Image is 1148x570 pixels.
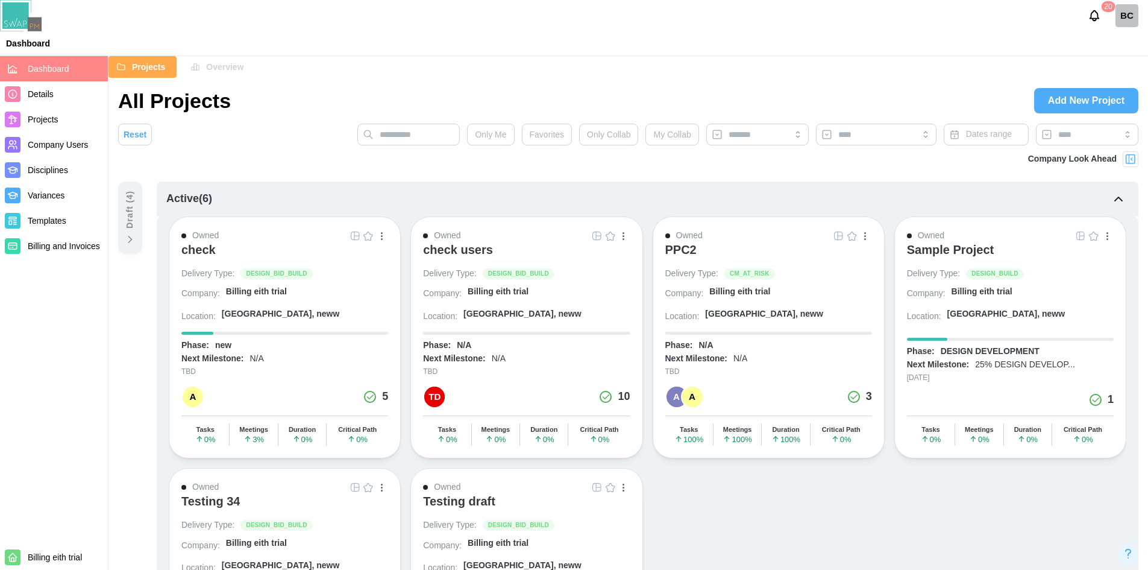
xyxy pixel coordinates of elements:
div: Location: [181,311,216,323]
a: Billing eith trial [226,286,388,302]
div: TBD [665,366,872,378]
span: 0 % [347,435,368,443]
div: new [215,340,231,352]
button: Empty Star [604,481,617,494]
img: Grid Icon [592,483,602,492]
img: Project Look Ahead Button [1124,153,1137,165]
div: Phase: [423,340,451,352]
div: check users [423,242,493,257]
div: Phase: [181,340,209,352]
span: 100 % [771,435,800,443]
img: Grid Icon [350,231,360,241]
div: Active ( 6 ) [166,191,212,207]
button: My Collab [645,124,698,145]
span: Details [28,89,54,99]
img: Grid Icon [592,231,602,241]
a: Open Project Grid [348,481,362,494]
span: DESIGN_BID_BUILD [488,269,549,279]
a: Billing eith trial [468,286,630,302]
span: Company Users [28,140,88,150]
div: Duration [530,426,557,434]
span: Dashboard [28,64,69,74]
img: Grid Icon [834,231,844,241]
a: Grid Icon [348,229,362,242]
span: Billing eith trial [28,553,82,562]
span: Dates range [966,129,1012,139]
div: Location: [423,311,457,323]
span: DESIGN_BID_BUILD [246,521,307,530]
div: Meetings [723,426,752,434]
button: Reset [118,124,152,145]
div: Delivery Type: [907,268,960,280]
a: Grid Icon [591,229,604,242]
div: check [181,242,216,257]
span: 0 % [969,435,990,443]
a: Open Project Grid [832,229,845,242]
div: Billing eith trial [226,537,287,549]
img: Empty Star [606,231,615,241]
div: N/A [249,353,263,365]
a: PPC2 [665,242,872,268]
div: DESIGN DEVELOPMENT [941,346,1040,358]
div: Delivery Type: [181,519,234,531]
div: PPC2 [665,242,697,257]
button: Projects [108,56,177,78]
a: Open Project Grid [1074,229,1087,242]
div: Billing eith trial [468,286,529,298]
div: N/A [457,340,471,352]
div: A [183,387,203,407]
a: Open Project Grid [591,229,604,242]
div: Company Look Ahead [1028,153,1117,166]
span: 0 % [1073,435,1093,443]
div: Company: [423,288,462,300]
div: 20 [1101,1,1115,12]
span: 0 % [485,435,506,443]
a: Testing 34 [181,494,388,519]
div: Critical Path [338,426,377,434]
span: Variances [28,191,64,200]
div: TD [424,387,445,407]
div: Next Milestone: [907,359,969,371]
h1: All Projects [118,87,231,114]
a: Billing eith trial [468,537,630,554]
div: Tasks [196,426,215,434]
img: Empty Star [606,483,615,492]
a: Testing draft [423,494,630,519]
div: Owned [434,481,460,494]
a: Open Project Grid [591,481,604,494]
span: Reset [124,124,146,145]
span: 0 % [195,435,216,443]
div: Company: [181,288,220,300]
div: [GEOGRAPHIC_DATA], neww [222,308,340,320]
div: Critical Path [580,426,618,434]
a: Billing eith trial [709,286,871,302]
div: Sample Project [907,242,994,257]
div: 5 [382,388,388,405]
span: Add New Project [1048,89,1124,113]
span: DESIGN_BID_BUILD [246,269,307,279]
div: [DATE] [907,372,1114,384]
span: CM_AT_RISK [730,269,770,279]
span: 0 % [921,435,941,443]
div: N/A [698,340,713,352]
div: Owned [192,229,219,242]
button: Empty Star [845,229,859,242]
div: A [682,387,703,407]
div: Company: [665,288,704,300]
a: Billing eith trial [226,537,388,554]
img: Empty Star [363,231,373,241]
div: A [667,387,687,407]
a: check users [423,242,630,268]
img: Empty Star [363,483,373,492]
div: Duration [289,426,316,434]
a: Grid Icon [1074,229,1087,242]
div: Next Milestone: [181,353,243,365]
img: Grid Icon [1076,231,1085,241]
div: Billing eith trial [709,286,770,298]
div: Delivery Type: [665,268,718,280]
div: [GEOGRAPHIC_DATA], neww [705,308,823,320]
div: TBD [181,366,388,378]
a: Billing check [1115,4,1138,27]
img: Empty Star [1089,231,1099,241]
div: Company: [423,540,462,552]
